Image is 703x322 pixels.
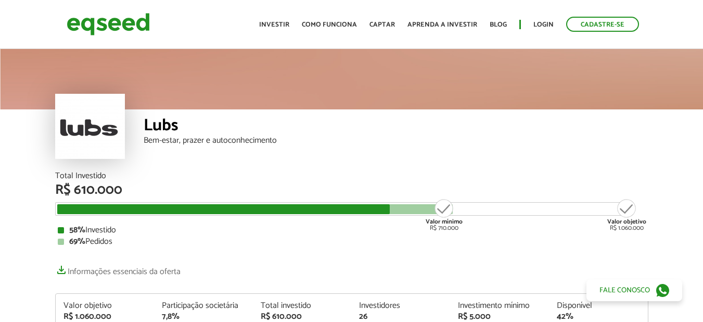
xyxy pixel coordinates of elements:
[557,302,640,310] div: Disponível
[458,313,541,321] div: R$ 5.000
[58,226,646,234] div: Investido
[63,313,147,321] div: R$ 1.060.000
[302,21,357,28] a: Como funciona
[67,10,150,38] img: EqSeed
[533,21,554,28] a: Login
[566,17,639,32] a: Cadastre-se
[369,21,395,28] a: Captar
[55,183,648,197] div: R$ 610.000
[162,313,245,321] div: 7,8%
[607,217,646,227] strong: Valor objetivo
[261,313,344,321] div: R$ 610.000
[144,117,648,137] div: Lubs
[55,172,648,180] div: Total Investido
[586,279,682,301] a: Fale conosco
[359,302,442,310] div: Investidores
[259,21,289,28] a: Investir
[557,313,640,321] div: 42%
[162,302,245,310] div: Participação societária
[58,238,646,246] div: Pedidos
[490,21,507,28] a: Blog
[426,217,463,227] strong: Valor mínimo
[458,302,541,310] div: Investimento mínimo
[144,137,648,145] div: Bem-estar, prazer e autoconhecimento
[425,198,464,231] div: R$ 710.000
[607,198,646,231] div: R$ 1.060.000
[261,302,344,310] div: Total investido
[359,313,442,321] div: 26
[63,302,147,310] div: Valor objetivo
[407,21,477,28] a: Aprenda a investir
[69,234,85,249] strong: 69%
[69,223,85,237] strong: 58%
[55,262,181,276] a: Informações essenciais da oferta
